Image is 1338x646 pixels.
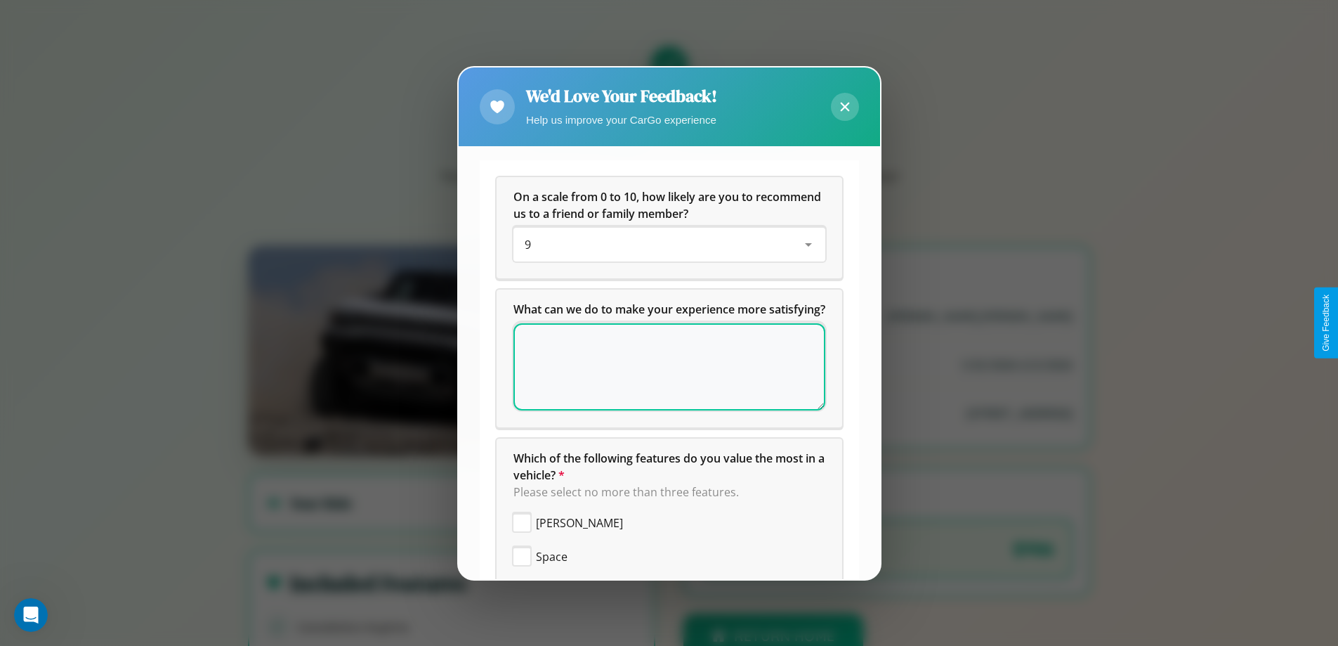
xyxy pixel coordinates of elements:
span: What can we do to make your experience more satisfying? [513,302,825,317]
span: On a scale from 0 to 10, how likely are you to recommend us to a friend or family member? [513,189,824,221]
span: Which of the following features do you value the most in a vehicle? [513,451,827,483]
span: Space [536,548,568,565]
div: On a scale from 0 to 10, how likely are you to recommend us to a friend or family member? [497,177,842,278]
span: [PERSON_NAME] [536,515,623,531]
iframe: Intercom live chat [14,598,48,632]
span: Please select no more than three features. [513,484,739,500]
span: 9 [525,237,531,252]
h2: We'd Love Your Feedback! [526,84,717,108]
h5: On a scale from 0 to 10, how likely are you to recommend us to a friend or family member? [513,188,825,222]
p: Help us improve your CarGo experience [526,110,717,129]
div: On a scale from 0 to 10, how likely are you to recommend us to a friend or family member? [513,228,825,261]
div: Give Feedback [1321,295,1331,351]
